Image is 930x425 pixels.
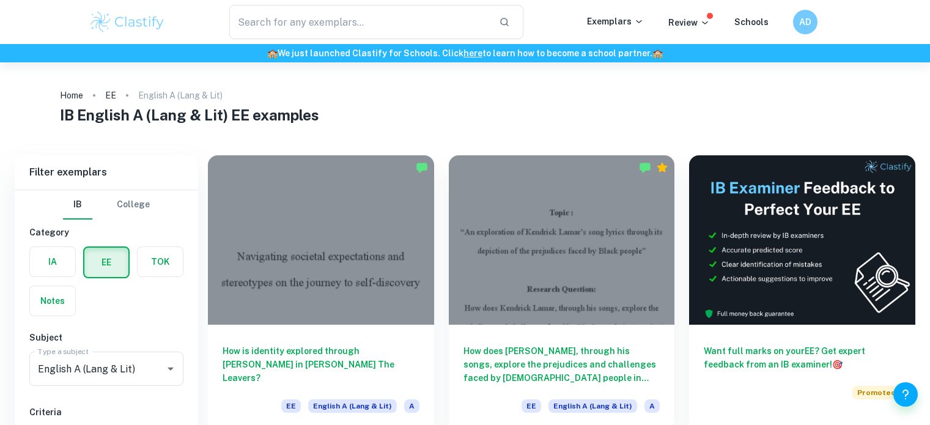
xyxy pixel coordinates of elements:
h6: How is identity explored through [PERSON_NAME] in [PERSON_NAME] The Leavers? [223,344,419,385]
span: 🏫 [652,48,663,58]
span: Promoted [852,386,901,399]
span: A [644,399,660,413]
input: Search for any exemplars... [229,5,490,39]
div: Filter type choice [63,190,150,220]
p: Exemplars [587,15,644,28]
span: English A (Lang & Lit) [308,399,397,413]
img: Marked [639,161,651,174]
button: Notes [30,286,75,316]
h6: Subject [29,331,183,344]
button: IA [30,247,75,276]
span: EE [281,399,301,413]
h6: Category [29,226,183,239]
span: 🎯 [832,360,843,369]
img: Clastify logo [89,10,166,34]
p: Review [668,16,710,29]
h6: Criteria [29,405,183,419]
span: English A (Lang & Lit) [548,399,637,413]
button: TOK [138,247,183,276]
span: 🏫 [267,48,278,58]
button: College [117,190,150,220]
span: A [404,399,419,413]
h6: How does [PERSON_NAME], through his songs, explore the prejudices and challenges faced by [DEMOGR... [463,344,660,385]
a: EE [105,87,116,104]
span: EE [522,399,541,413]
h6: AD [798,15,812,29]
h6: Want full marks on your EE ? Get expert feedback from an IB examiner! [704,344,901,371]
button: EE [84,248,128,277]
a: here [463,48,482,58]
button: AD [793,10,817,34]
img: Thumbnail [689,155,915,325]
h6: Filter exemplars [15,155,198,190]
a: Home [60,87,83,104]
button: Open [162,360,179,377]
img: Marked [416,161,428,174]
div: Premium [656,161,668,174]
label: Type a subject [38,346,89,357]
h6: We just launched Clastify for Schools. Click to learn how to become a school partner. [2,46,928,60]
p: English A (Lang & Lit) [138,89,223,102]
button: IB [63,190,92,220]
button: Help and Feedback [893,382,918,407]
h1: IB English A (Lang & Lit) EE examples [60,104,871,126]
a: Schools [734,17,769,27]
